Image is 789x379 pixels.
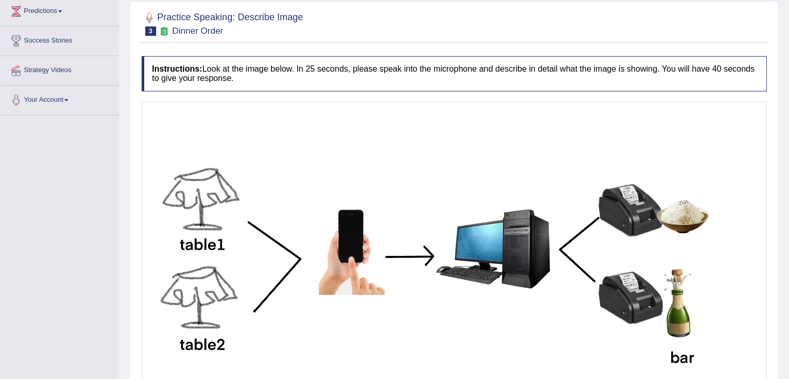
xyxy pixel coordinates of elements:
small: Exam occurring question [159,26,170,36]
span: 3 [145,26,156,36]
a: Success Stories [1,26,119,52]
small: Dinner Order [172,26,223,36]
b: Instructions: [152,64,202,73]
h2: Practice Speaking: Describe Image [142,10,303,36]
h4: Look at the image below. In 25 seconds, please speak into the microphone and describe in detail w... [142,56,767,91]
a: Strategy Videos [1,56,119,82]
a: Your Account [1,86,119,112]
